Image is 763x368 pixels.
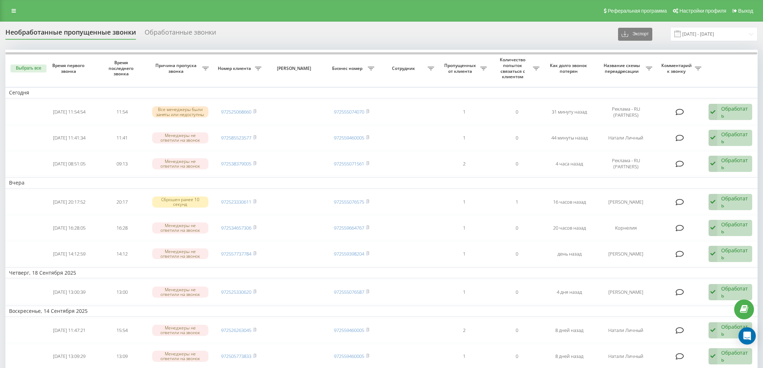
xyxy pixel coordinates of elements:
a: 972559664767 [334,225,364,231]
a: 972559460005 [334,327,364,333]
div: Менеджеры не ответили на звонок [152,325,209,336]
span: Сотрудник [381,66,428,71]
td: Реклама - RU (PARTNERS) [596,151,656,176]
td: 1 [438,126,490,150]
a: 972559460005 [334,134,364,141]
span: Бизнес номер [329,66,368,71]
td: Натали Личный [596,318,656,343]
a: 972555071561 [334,160,364,167]
td: 0 [490,280,543,304]
a: 972559398204 [334,250,364,257]
span: Как долго звонок потерян [549,63,590,74]
td: 44 минуты назад [543,126,596,150]
div: Менеджеры не ответили на звонок [152,132,209,143]
a: 972555076575 [334,199,364,205]
a: 972559460005 [334,353,364,359]
span: Настройки профиля [679,8,726,14]
td: [DATE] 08:51:05 [43,151,96,176]
div: Обработать [721,247,748,261]
span: Название схемы переадресации [599,63,646,74]
td: [PERSON_NAME] [596,241,656,266]
td: 11:54 [96,100,148,124]
td: [DATE] 11:54:54 [43,100,96,124]
td: день назад [543,241,596,266]
button: Экспорт [618,28,652,41]
td: 1 [438,241,490,266]
td: 0 [490,216,543,240]
a: 972525068660 [221,108,251,115]
td: [PERSON_NAME] [596,280,656,304]
td: 1 [490,190,543,214]
td: 2 [438,318,490,343]
td: [DATE] 20:17:52 [43,190,96,214]
td: 1 [438,280,490,304]
td: Вчера [5,177,758,188]
td: 8 дней назад [543,318,596,343]
div: Обработать [721,221,748,235]
td: Натали Личный [596,126,656,150]
a: 972526263045 [221,327,251,333]
td: 20 часов назад [543,216,596,240]
td: 0 [490,241,543,266]
span: Номер клиента [216,66,255,71]
span: Количество попыток связаться с клиентом [494,57,533,79]
a: 972525330620 [221,289,251,295]
span: [PERSON_NAME] [271,66,319,71]
span: Выход [738,8,753,14]
td: 0 [490,100,543,124]
td: [DATE] 13:00:39 [43,280,96,304]
a: 972557737784 [221,250,251,257]
td: 4 часа назад [543,151,596,176]
span: Реферальная программа [608,8,667,14]
td: Четверг, 18 Сентября 2025 [5,267,758,278]
div: Обработать [721,195,748,209]
div: Обработать [721,285,748,299]
a: 972538379005 [221,160,251,167]
td: [PERSON_NAME] [596,190,656,214]
td: 14:12 [96,241,148,266]
td: 16:28 [96,216,148,240]
a: 972534657306 [221,225,251,231]
span: Время первого звонка [49,63,90,74]
span: Пропущенных от клиента [441,63,480,74]
td: 15:54 [96,318,148,343]
td: 1 [438,100,490,124]
td: 1 [438,216,490,240]
div: Необработанные пропущенные звонки [5,28,136,40]
div: Обработать [721,323,748,337]
td: 0 [490,151,543,176]
a: 972505773833 [221,353,251,359]
div: Менеджеры не ответили на звонок [152,158,209,169]
div: Обработанные звонки [145,28,216,40]
div: Менеджеры не ответили на звонок [152,222,209,233]
td: Реклама - RU (PARTNERS) [596,100,656,124]
td: [DATE] 11:47:21 [43,318,96,343]
span: Время последнего звонка [102,60,142,77]
td: Воскресенье, 14 Сентября 2025 [5,306,758,316]
div: Менеджеры не ответили на звонок [152,248,209,259]
div: Сброшен ранее 10 секунд [152,196,209,207]
td: 09:13 [96,151,148,176]
td: [DATE] 14:12:59 [43,241,96,266]
td: [DATE] 11:41:34 [43,126,96,150]
a: 972555074070 [334,108,364,115]
div: Open Intercom Messenger [738,327,756,345]
td: 16 часов назад [543,190,596,214]
td: 13:00 [96,280,148,304]
div: Обработать [721,131,748,145]
div: Обработать [721,105,748,119]
td: 1 [438,190,490,214]
a: 972585523577 [221,134,251,141]
td: 11:41 [96,126,148,150]
div: Обработать [721,157,748,170]
td: Корнелия [596,216,656,240]
td: Сегодня [5,87,758,98]
div: Менеджеры не ответили на звонок [152,287,209,297]
span: Комментарий к звонку [660,63,695,74]
td: [DATE] 16:28:05 [43,216,96,240]
td: 4 дня назад [543,280,596,304]
span: Причина пропуска звонка [152,63,202,74]
td: 0 [490,318,543,343]
td: 2 [438,151,490,176]
td: 0 [490,126,543,150]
